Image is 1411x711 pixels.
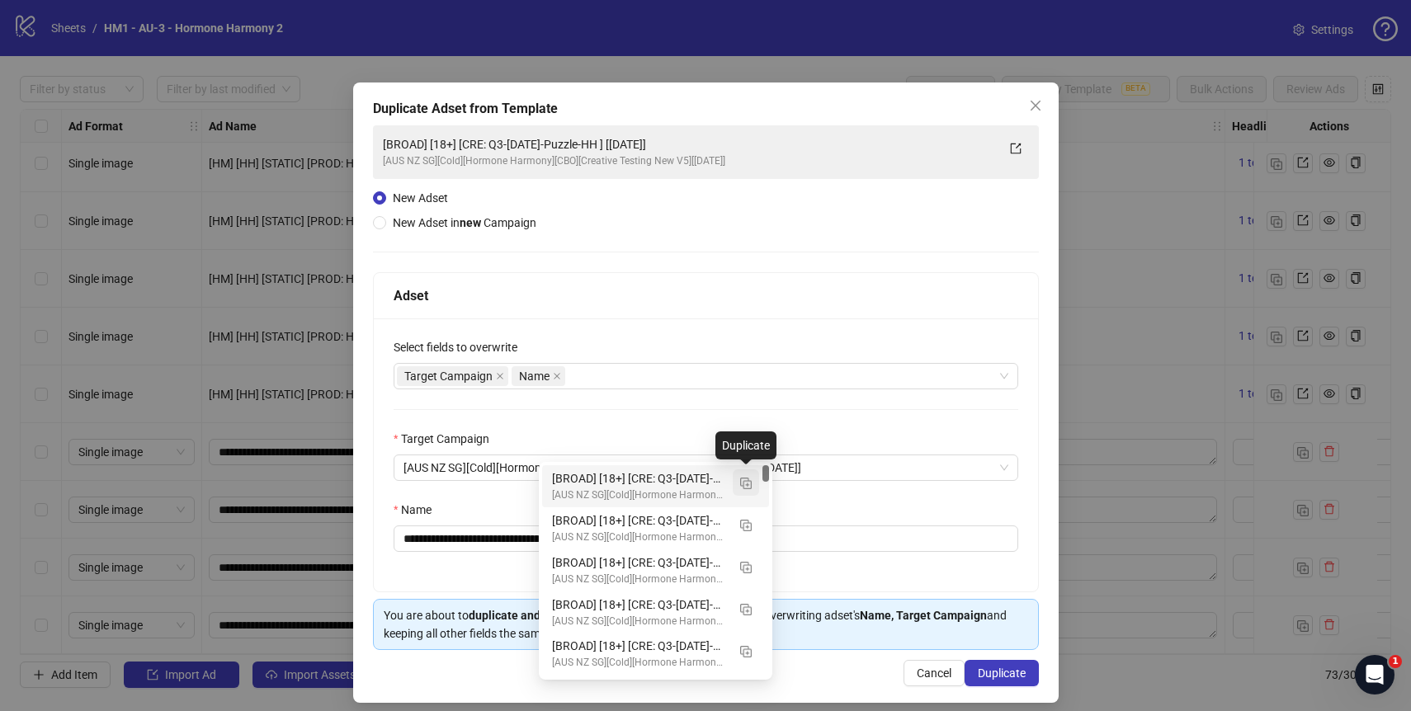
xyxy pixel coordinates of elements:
[917,666,951,680] span: Cancel
[519,367,550,385] span: Name
[552,614,726,629] div: [AUS NZ SG][Cold][Hormone Harmony][CBO][Creative Testing New V5][[DATE]]
[394,285,1018,306] div: Adset
[965,660,1039,686] button: Duplicate
[552,596,726,614] div: [BROAD] [18+] [CRE: Q3-[DATE]-SEARCHBAR-TONE-TEST-WEIGHT-PRODUCTHERO-HH ] [[DATE]]
[552,637,726,655] div: [BROAD] [18+] [CRE: Q3-[DATE]-CARTOON-VILAINS-HH ] [[DATE]]
[552,655,726,671] div: [AUS NZ SG][Cold][Hormone Harmony][CBO][Creative Testing New V5][[DATE]]
[740,604,752,615] img: Duplicate
[404,367,493,385] span: Target Campaign
[394,430,500,448] label: Target Campaign
[860,609,987,622] strong: Name, Target Campaign
[740,520,752,531] img: Duplicate
[1389,655,1402,668] span: 1
[542,507,769,549] div: [BROAD] [18+] [CRE: Q3-09-SEP-2025-SURROUNDED-CAPSULE-WEIGHT-CLOSEUP-HH ] [17 Sept 2025]
[733,637,759,663] button: Duplicate
[733,553,759,580] button: Duplicate
[394,338,528,356] label: Select fields to overwrite
[904,660,965,686] button: Cancel
[733,596,759,622] button: Duplicate
[978,666,1026,680] span: Duplicate
[552,530,726,545] div: [AUS NZ SG][Cold][Hormone Harmony][CBO][Creative Testing New V5][[DATE]]
[469,609,582,622] strong: duplicate and publish
[740,478,752,489] img: Duplicate
[552,572,726,587] div: [AUS NZ SG][Cold][Hormone Harmony][CBO][Creative Testing New V5][[DATE]]
[393,191,448,205] span: New Adset
[373,99,1039,119] div: Duplicate Adset from Template
[552,511,726,530] div: [BROAD] [18+] [CRE: Q3-[DATE]-SURROUNDED-CAPSULE-WEIGHT-CLOSEUP-HH ] [[DATE]]
[1355,655,1394,695] iframe: Intercom live chat
[384,606,1028,643] div: You are about to the selected adset without any ads, overwriting adset's and keeping all other fi...
[1010,143,1022,154] span: export
[733,469,759,496] button: Duplicate
[383,135,996,153] div: [BROAD] [18+] [CRE: Q3-[DATE]-Puzzle-HH ] [[DATE]]
[553,372,561,380] span: close
[397,366,508,386] span: Target Campaign
[740,646,752,657] img: Duplicate
[393,216,536,229] span: New Adset in Campaign
[383,153,996,169] div: [AUS NZ SG][Cold][Hormone Harmony][CBO][Creative Testing New V5][[DATE]]
[733,511,759,538] button: Duplicate
[715,431,776,459] div: Duplicate
[496,372,504,380] span: close
[552,469,726,487] div: [BROAD] [18+] [CRE: Q3-[DATE]-Puzzle-HH ] [[DATE]]
[1022,92,1049,119] button: Close
[542,465,769,507] div: [BROAD] [18+] [CRE: Q3-09-SEP-2025-Puzzle-HH ] [17 Sept 2025]
[460,216,481,229] strong: new
[1029,99,1042,112] span: close
[542,591,769,633] div: [BROAD] [18+] [CRE: Q3-09-SEP-2025-SEARCHBAR-TONE-TEST-WEIGHT-PRODUCTHERO-HH ] [17 Sept 2025]
[542,633,769,675] div: [BROAD] [18+] [CRE: Q3-08-AUG-2025-CARTOON-VILAINS-HH ] [17 Sept 2025]
[552,553,726,572] div: [BROAD] [18+] [CRE: Q3-[DATE]-LARGE-QUESTION-WEIGHT-PRODUCTHERO-HH ] [[DATE]]
[552,487,726,503] div: [AUS NZ SG][Cold][Hormone Harmony][CBO][Creative Testing New V5][[DATE]]
[394,501,442,519] label: Name
[403,455,1008,480] span: [AUS NZ SG][Cold][Hormone Harmony][CBO][Creative Testing New V5][17 July 2025]
[542,549,769,591] div: [BROAD] [18+] [CRE: Q3-09-SEP-2025-LARGE-QUESTION-WEIGHT-PRODUCTHERO-HH ] [17 Sept 2025]
[740,562,752,573] img: Duplicate
[512,366,565,386] span: Name
[394,525,1018,552] input: Name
